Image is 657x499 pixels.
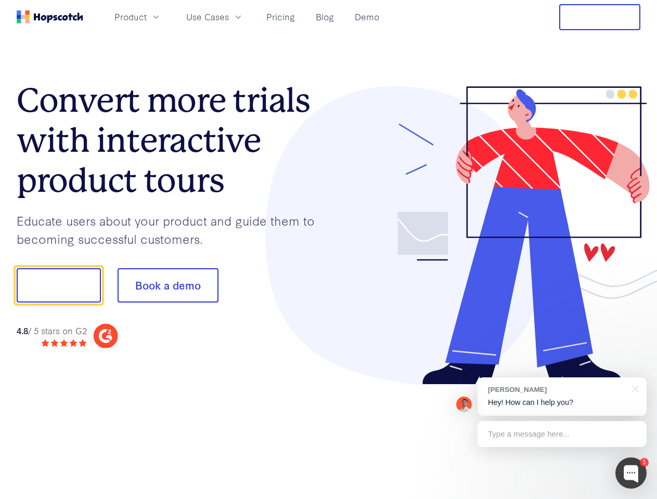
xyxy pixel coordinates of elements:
img: Mark Spera [456,397,472,412]
div: 1 [640,458,649,467]
a: Demo [351,8,383,25]
div: Type a message here... [478,421,647,447]
p: Hey! How can I help you? [488,397,636,408]
button: Show me! [17,268,101,303]
button: Product [108,8,168,25]
h1: Convert more trials with interactive product tours [17,81,329,200]
button: Book a demo [118,268,218,303]
a: Home [17,10,83,23]
strong: 4.8 [17,324,28,336]
p: Educate users about your product and guide them to becoming successful customers. [17,212,329,247]
a: Blog [312,8,338,25]
div: / 5 stars on G2 [17,324,87,337]
button: Free Trial [559,4,640,30]
span: Product [114,10,147,23]
span: Use Cases [186,10,229,23]
a: Pricing [262,8,299,25]
div: [PERSON_NAME] [488,385,626,395]
button: Use Cases [180,8,250,25]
